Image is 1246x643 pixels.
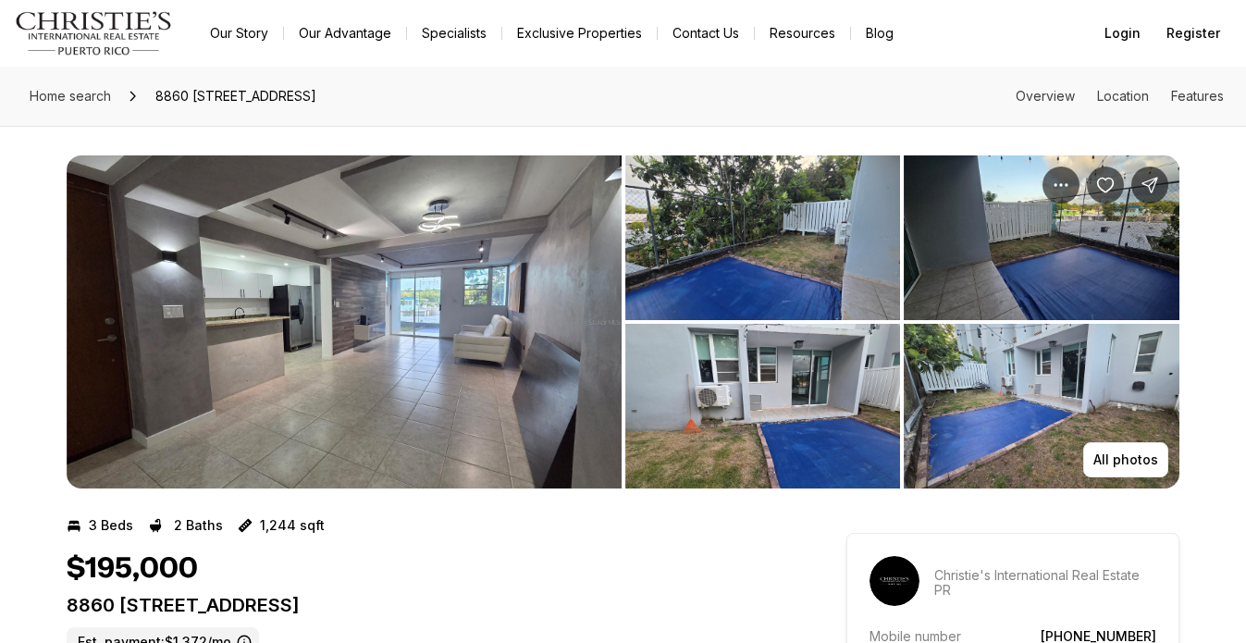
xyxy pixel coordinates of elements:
[1087,167,1124,204] button: Save Property: 8860 PASEO DEL REY #H-102
[904,155,1179,320] button: View image gallery
[1083,442,1168,477] button: All photos
[851,20,908,46] a: Blog
[1131,167,1168,204] button: Share Property: 8860 PASEO DEL REY #H-102
[15,11,173,56] img: logo
[625,155,901,320] button: View image gallery
[22,81,118,111] a: Home search
[1166,26,1220,41] span: Register
[1155,15,1231,52] button: Register
[625,324,901,488] button: View image gallery
[934,568,1156,598] p: Christie's International Real Estate PR
[148,81,324,111] span: 8860 [STREET_ADDRESS]
[195,20,283,46] a: Our Story
[67,594,780,616] p: 8860 [STREET_ADDRESS]
[1104,26,1141,41] span: Login
[1016,89,1224,104] nav: Page section menu
[625,155,1180,488] li: 2 of 13
[1093,452,1158,467] p: All photos
[1171,88,1224,104] a: Skip to: Features
[658,20,754,46] button: Contact Us
[284,20,406,46] a: Our Advantage
[67,155,622,488] button: View image gallery
[904,324,1179,488] button: View image gallery
[67,551,198,587] h1: $195,000
[1093,15,1152,52] button: Login
[502,20,657,46] a: Exclusive Properties
[260,518,325,533] p: 1,244 sqft
[67,155,622,488] li: 1 of 13
[67,155,1179,488] div: Listing Photos
[1097,88,1149,104] a: Skip to: Location
[407,20,501,46] a: Specialists
[1016,88,1075,104] a: Skip to: Overview
[89,518,133,533] p: 3 Beds
[174,518,223,533] p: 2 Baths
[30,88,111,104] span: Home search
[755,20,850,46] a: Resources
[1042,167,1079,204] button: Property options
